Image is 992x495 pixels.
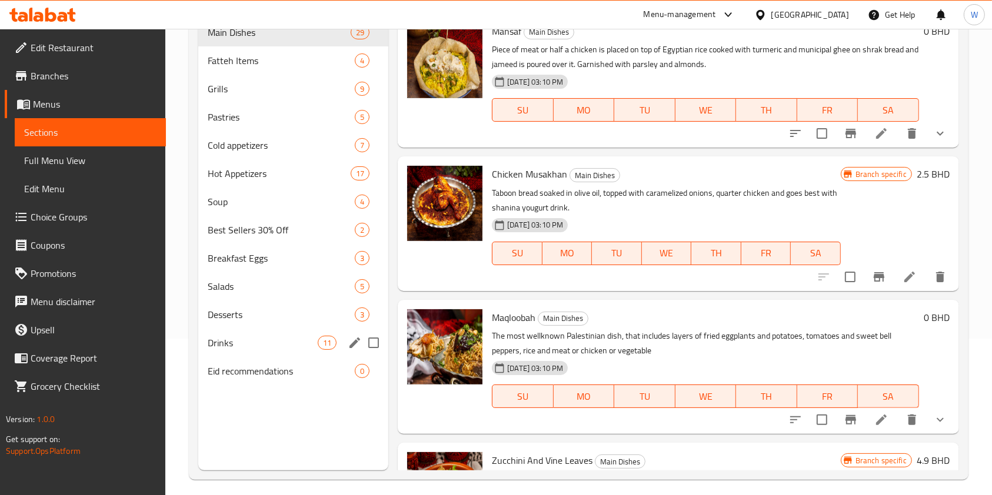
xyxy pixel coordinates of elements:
span: 2 [355,225,369,236]
span: WE [647,245,687,262]
p: Piece of meat or half a chicken is placed on top of Egyptian rice cooked with turmeric and munici... [492,42,919,72]
div: items [355,279,369,293]
button: delete [898,406,926,434]
a: Edit menu item [874,126,888,141]
span: TU [619,102,671,119]
button: edit [346,334,364,352]
button: TU [592,242,642,265]
span: [DATE] 03:10 PM [502,76,568,88]
button: TU [614,98,675,122]
span: Breakfast Eggs [208,251,355,265]
div: items [355,195,369,209]
span: [DATE] 03:10 PM [502,219,568,230]
span: 3 [355,253,369,264]
span: TU [597,245,637,262]
div: items [318,336,337,350]
span: Maqloobah [492,309,535,326]
a: Edit Restaurant [5,34,166,62]
a: Sections [15,118,166,146]
div: Grills [208,82,355,96]
img: Chicken Musakhan [407,166,482,241]
div: items [351,166,369,180]
span: Chicken Musakhan [492,165,567,183]
span: FR [746,245,787,262]
span: Menu disclaimer [31,295,157,309]
span: FR [802,102,854,119]
div: Main Dishes [538,312,588,326]
span: TH [741,388,793,405]
span: SA [795,245,836,262]
span: Eid recommendations [208,364,355,378]
span: Drinks [208,336,318,350]
button: Branch-specific-item [865,263,893,291]
div: Hot Appetizers17 [198,159,388,188]
div: Grills9 [198,75,388,103]
div: items [355,223,369,237]
span: Select to update [838,265,863,289]
button: sort-choices [781,119,810,148]
span: Version: [6,412,35,427]
button: TH [691,242,741,265]
nav: Menu sections [198,14,388,390]
button: TH [736,384,797,408]
span: WE [680,388,732,405]
span: Edit Restaurant [31,41,157,55]
span: 9 [355,83,369,95]
div: items [351,25,369,39]
a: Grocery Checklist [5,372,166,400]
div: Menu-management [644,8,716,22]
a: Edit menu item [903,270,917,284]
div: Main Dishes29 [198,18,388,46]
span: Main Dishes [538,312,588,325]
a: Full Menu View [15,146,166,175]
span: 0 [355,366,369,377]
span: 5 [355,112,369,123]
span: 1.0.0 [36,412,55,427]
div: Fatteh Items4 [198,46,388,75]
button: FR [741,242,791,265]
button: WE [642,242,692,265]
div: Cold appetizers7 [198,131,388,159]
span: Salads [208,279,355,293]
a: Edit Menu [15,175,166,203]
button: SU [492,242,542,265]
a: Branches [5,62,166,90]
button: show more [926,406,954,434]
div: Pastries [208,110,355,124]
h6: 0 BHD [924,309,950,326]
div: items [355,364,369,378]
a: Edit menu item [874,413,888,427]
p: Taboon bread soaked in olive oil, topped with caramelized onions, quarter chicken and goes best w... [492,186,840,215]
span: Main Dishes [208,25,351,39]
span: 4 [355,55,369,66]
span: Best Sellers 30% Off [208,223,355,237]
span: Full Menu View [24,153,157,168]
span: FR [802,388,854,405]
button: SA [858,98,919,122]
span: Cold appetizers [208,138,355,152]
img: Mansaf [407,23,482,98]
span: 7 [355,140,369,151]
button: TU [614,384,675,408]
span: TH [696,245,737,262]
button: Branch-specific-item [837,406,865,434]
span: Select to update [810,121,834,146]
span: Soup [208,195,355,209]
span: Fatteh Items [208,53,355,68]
span: Main Dishes [524,25,574,39]
a: Coverage Report [5,344,166,372]
button: SA [858,384,919,408]
span: W [971,8,978,21]
span: Select to update [810,407,834,432]
span: Main Dishes [595,455,645,469]
button: FR [797,98,858,122]
span: SU [497,245,537,262]
div: Drinks11edit [198,329,388,357]
span: MO [547,245,588,262]
span: Branch specific [851,455,911,466]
